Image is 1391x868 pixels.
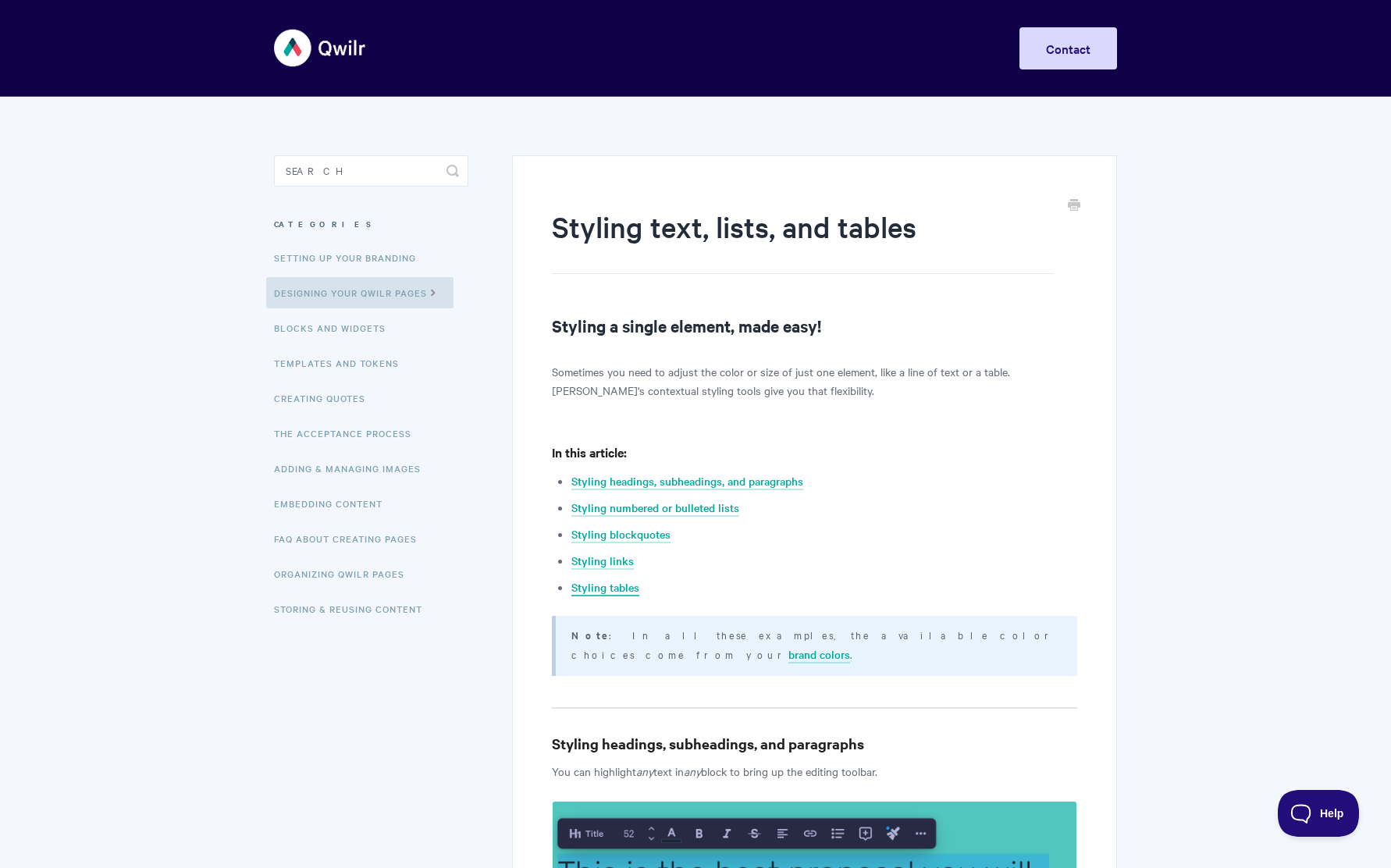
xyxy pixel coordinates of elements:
[266,277,454,308] a: Designing Your Qwilr Pages
[552,443,627,461] strong: In this article:
[684,763,701,779] em: any
[274,382,377,414] a: Creating Quotes
[636,763,653,779] em: any
[571,473,803,490] a: Styling headings, subheadings, and paragraphs
[1068,197,1080,215] a: Print this Article
[552,207,1054,274] h1: Styling text, lists, and tables
[552,362,1077,400] p: Sometimes you need to adjust the color or size of just one element, like a line of text or a tabl...
[788,646,850,663] a: brand colors
[274,418,423,449] a: The Acceptance Process
[571,526,671,543] a: Styling blockquotes
[274,347,411,379] a: Templates and Tokens
[1019,27,1117,69] a: Contact
[571,579,639,596] a: Styling tables
[571,553,634,570] a: Styling links
[552,762,1077,781] p: You can highlight text in block to bring up the editing toolbar.
[274,242,428,273] a: Setting up your Branding
[274,312,397,343] a: Blocks and Widgets
[571,500,739,517] a: Styling numbered or bulleted lists
[274,19,367,77] img: Qwilr Help Center
[274,523,429,554] a: FAQ About Creating Pages
[571,625,1058,663] p: : In all these examples, the available color choices come from your .
[274,593,434,624] a: Storing & Reusing Content
[274,488,394,519] a: Embedding Content
[274,558,416,589] a: Organizing Qwilr Pages
[571,628,609,642] b: Note
[1278,790,1360,837] iframe: Toggle Customer Support
[274,453,432,484] a: Adding & Managing Images
[274,155,468,187] input: Search
[274,210,468,238] h3: Categories
[552,313,1077,338] h2: Styling a single element, made easy!
[552,733,1077,755] h3: Styling headings, subheadings, and paragraphs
